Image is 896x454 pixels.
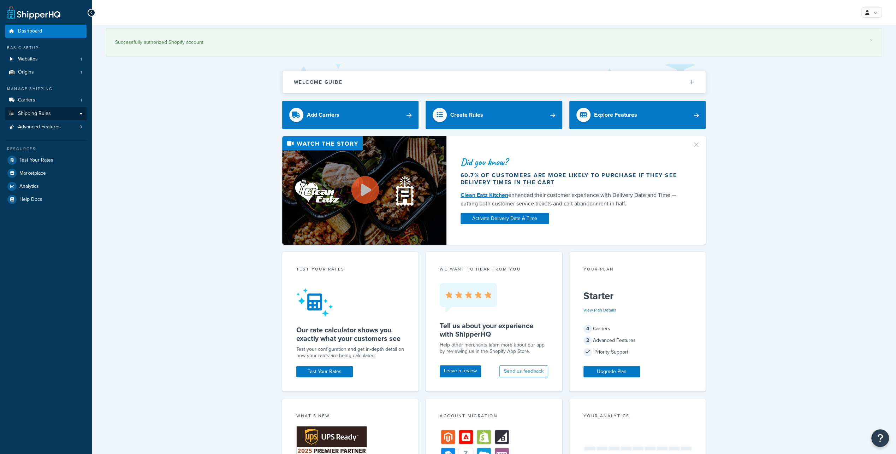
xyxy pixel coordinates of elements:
[18,56,38,62] span: Websites
[294,80,343,85] h2: Welcome Guide
[81,56,82,62] span: 1
[5,53,87,66] a: Websites1
[5,121,87,134] a: Advanced Features0
[282,136,446,245] img: Video thumbnail
[440,342,548,355] p: Help other merchants learn more about our app by reviewing us in the Shopify App Store.
[19,197,42,203] span: Help Docs
[18,124,61,130] span: Advanced Features
[5,146,87,152] div: Resources
[282,101,419,129] a: Add Carriers
[583,324,692,334] div: Carriers
[296,366,353,377] a: Test Your Rates
[5,66,87,79] a: Origins1
[5,107,87,120] a: Shipping Rules
[115,37,873,47] div: Successfully authorized Shopify account
[5,66,87,79] li: Origins
[583,336,692,345] div: Advanced Features
[81,69,82,75] span: 1
[461,172,684,186] div: 60.7% of customers are more likely to purchase if they see delivery times in the cart
[5,25,87,38] a: Dashboard
[440,321,548,338] h5: Tell us about your experience with ShipperHQ
[569,101,706,129] a: Explore Features
[296,413,405,421] div: What's New
[18,69,34,75] span: Origins
[296,346,405,359] div: Test your configuration and get in-depth detail on how your rates are being calculated.
[583,413,692,421] div: Your Analytics
[18,28,42,34] span: Dashboard
[583,366,640,377] a: Upgrade Plan
[5,45,87,51] div: Basic Setup
[5,193,87,206] a: Help Docs
[81,97,82,103] span: 1
[18,97,35,103] span: Carriers
[5,121,87,134] li: Advanced Features
[79,124,82,130] span: 0
[440,413,548,421] div: Account Migration
[18,111,51,117] span: Shipping Rules
[5,167,87,180] a: Marketplace
[19,157,53,163] span: Test Your Rates
[583,290,692,302] h5: Starter
[426,101,562,129] a: Create Rules
[296,266,405,274] div: Test your rates
[5,94,87,107] li: Carriers
[594,110,637,120] div: Explore Features
[871,429,889,447] button: Open Resource Center
[870,37,873,43] a: ×
[583,336,592,345] span: 2
[461,191,684,208] div: enhanced their customer experience with Delivery Date and Time — cutting both customer service ti...
[5,180,87,193] a: Analytics
[583,266,692,274] div: Your Plan
[499,365,548,377] button: Send us feedback
[450,110,483,120] div: Create Rules
[307,110,339,120] div: Add Carriers
[19,184,39,190] span: Analytics
[19,170,46,176] span: Marketplace
[583,307,616,313] a: View Plan Details
[5,53,87,66] li: Websites
[5,86,87,92] div: Manage Shipping
[440,266,548,272] p: we want to hear from you
[5,94,87,107] a: Carriers1
[283,71,706,93] button: Welcome Guide
[296,326,405,343] h5: Our rate calculator shows you exactly what your customers see
[461,157,684,167] div: Did you know?
[583,325,592,333] span: 4
[461,191,508,199] a: Clean Eatz Kitchen
[440,365,481,377] a: Leave a review
[5,154,87,167] a: Test Your Rates
[583,347,692,357] div: Priority Support
[461,213,549,224] a: Activate Delivery Date & Time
